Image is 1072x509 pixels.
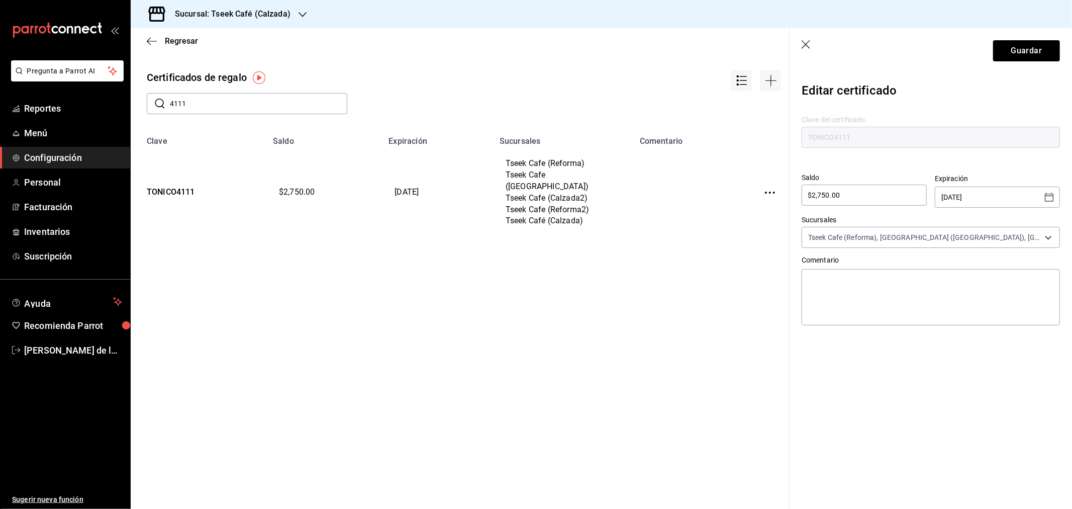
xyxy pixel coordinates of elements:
[167,8,290,20] h3: Sucursal: Tseek Café (Calzada)
[731,70,752,93] div: Acciones
[802,189,927,201] input: $0.00
[808,232,1041,242] span: Tseek Cafe (Reforma), [GEOGRAPHIC_DATA] ([GEOGRAPHIC_DATA]), [GEOGRAPHIC_DATA] (Calzada2), [GEOGR...
[131,130,267,146] th: Clave
[170,94,347,114] input: Buscar clave de certificado
[802,175,927,182] label: Saldo
[24,319,122,332] span: Recomienda Parrot
[131,146,267,239] td: TONICO4111
[494,146,634,239] td: Tseek Cafe (Reforma) Tseek Cafe ([GEOGRAPHIC_DATA]) Tseek Cafe (Calzada2) Tseek Cafe (Reforma2) T...
[27,66,108,76] span: Pregunta a Parrot AI
[24,176,122,189] span: Personal
[267,130,382,146] th: Saldo
[935,174,1060,184] p: Expiración
[147,36,198,46] button: Regresar
[802,77,1060,108] div: Editar certificado
[12,494,122,505] span: Sugerir nueva función
[494,130,634,146] th: Sucursales
[382,130,494,146] th: Expiración
[165,36,198,46] span: Regresar
[1043,191,1055,203] button: Open calendar
[802,117,1060,124] label: Clave del certificado
[7,73,124,83] a: Pregunta a Parrot AI
[24,126,122,140] span: Menú
[24,249,122,263] span: Suscripción
[634,130,747,146] th: Comentario
[802,216,1060,223] label: Sucursales
[147,70,247,85] div: Certificados de regalo
[11,60,124,81] button: Pregunta a Parrot AI
[760,70,781,93] div: Agregar opción
[24,296,109,308] span: Ayuda
[24,151,122,164] span: Configuración
[24,102,122,115] span: Reportes
[267,146,382,239] td: $2,750.00
[802,257,1060,264] label: Comentario
[24,344,122,357] span: [PERSON_NAME] de la [PERSON_NAME]
[382,146,494,239] td: [DATE]
[24,225,122,238] span: Inventarios
[111,26,119,34] button: open_drawer_menu
[993,40,1060,61] button: Guardar
[802,127,1060,148] input: Máximo 15 caracteres
[24,200,122,214] span: Facturación
[941,187,1039,207] input: DD/MM/YYYY
[253,71,265,84] img: Tooltip marker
